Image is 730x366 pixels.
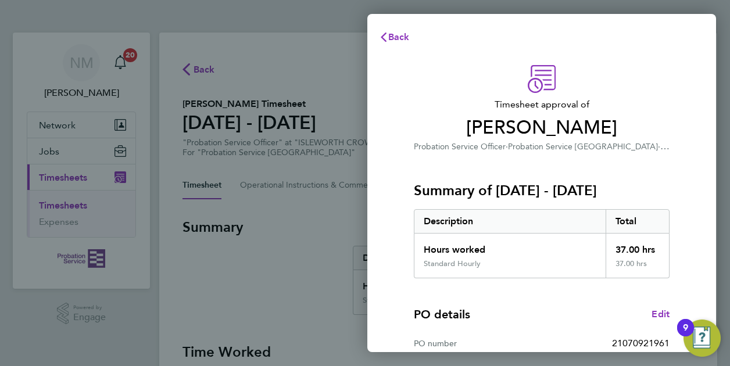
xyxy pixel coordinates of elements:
a: Edit [652,307,670,321]
div: Standard Hourly [424,259,481,268]
div: 9 [683,328,688,343]
div: 37.00 hrs [606,259,670,278]
span: Back [388,31,410,42]
div: 37.00 hrs [606,234,670,259]
span: · [658,141,670,152]
div: Description [414,210,606,233]
h4: PO details [414,306,470,322]
button: Back [367,26,421,49]
div: Summary of 25 - 31 Aug 2025 [414,209,670,278]
button: Open Resource Center, 9 new notifications [684,320,721,357]
span: [PERSON_NAME] [414,116,670,139]
span: Edit [652,308,670,320]
span: Timesheet approval of [414,98,670,112]
h3: Summary of [DATE] - [DATE] [414,181,670,200]
span: Probation Service Officer [414,142,506,152]
div: Hours worked [414,234,606,259]
div: Total [606,210,670,233]
span: · [506,142,508,152]
div: PO number [414,336,542,350]
span: Probation Service [GEOGRAPHIC_DATA] [508,142,658,152]
span: 21070921961 [612,338,670,349]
